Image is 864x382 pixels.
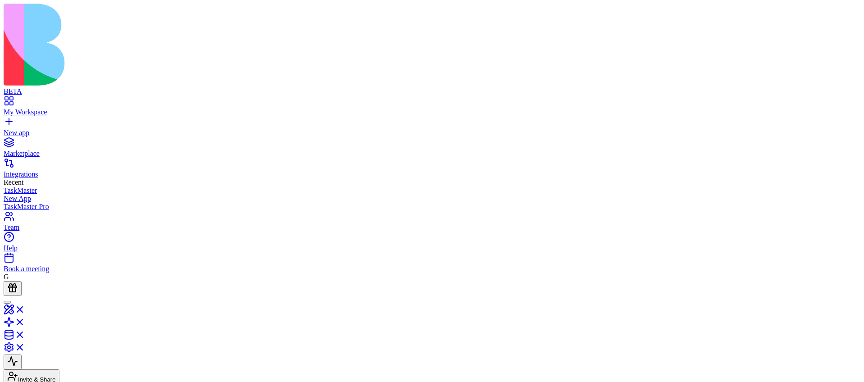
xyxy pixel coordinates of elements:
a: New App [4,195,860,203]
span: Recent [4,178,23,186]
a: Marketplace [4,141,860,158]
a: BETA [4,79,860,95]
div: New app [4,129,860,137]
a: TaskMaster [4,186,860,195]
span: G [4,273,9,281]
img: logo [4,4,365,86]
div: Help [4,244,860,252]
a: New app [4,121,860,137]
div: Team [4,223,860,232]
a: My Workspace [4,100,860,116]
div: My Workspace [4,108,860,116]
div: BETA [4,87,860,95]
a: Integrations [4,162,860,178]
div: Book a meeting [4,265,860,273]
a: Help [4,236,860,252]
a: Book a meeting [4,257,860,273]
div: Marketplace [4,150,860,158]
a: TaskMaster Pro [4,203,860,211]
a: Team [4,215,860,232]
div: Integrations [4,170,860,178]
